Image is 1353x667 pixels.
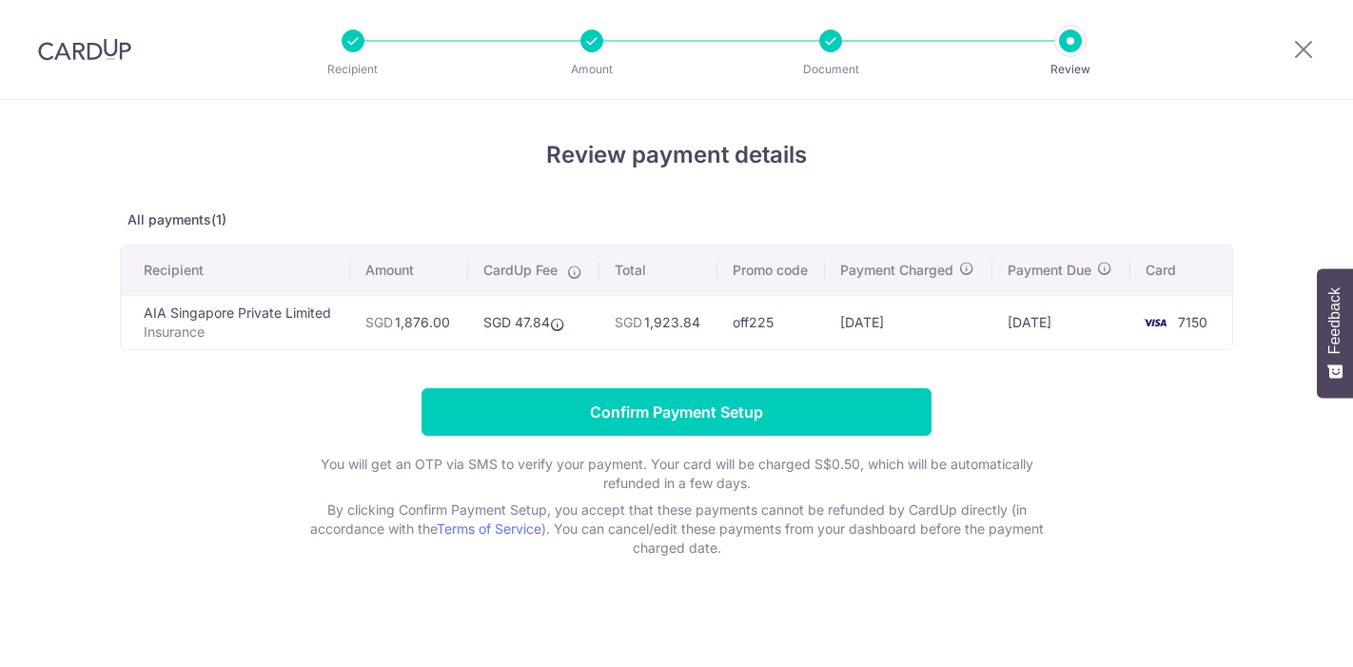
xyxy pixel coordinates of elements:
td: 1,923.84 [599,295,717,349]
th: Recipient [121,245,350,295]
span: Payment Due [1008,261,1091,280]
button: Feedback - Show survey [1317,268,1353,398]
p: You will get an OTP via SMS to verify your payment. Your card will be charged S$0.50, which will ... [296,455,1057,493]
td: AIA Singapore Private Limited [121,295,350,349]
th: Promo code [717,245,825,295]
span: SGD [365,314,393,330]
p: Recipient [283,60,423,79]
h4: Review payment details [120,138,1233,172]
img: CardUp [38,38,131,61]
th: Total [599,245,717,295]
td: [DATE] [992,295,1130,349]
span: CardUp Fee [483,261,558,280]
span: Feedback [1326,287,1343,354]
span: Payment Charged [840,261,953,280]
p: By clicking Confirm Payment Setup, you accept that these payments cannot be refunded by CardUp di... [296,500,1057,558]
iframe: Opens a widget where you can find more information [1231,610,1334,657]
a: Terms of Service [437,520,541,537]
p: All payments(1) [120,210,1233,229]
td: SGD 47.84 [468,295,599,349]
td: 1,876.00 [350,295,467,349]
span: 7150 [1178,314,1207,330]
img: <span class="translation_missing" title="translation missing: en.account_steps.new_confirm_form.b... [1136,311,1174,334]
p: Insurance [144,323,335,342]
th: Amount [350,245,467,295]
p: Review [1000,60,1141,79]
p: Amount [521,60,662,79]
th: Card [1130,245,1232,295]
input: Confirm Payment Setup [422,388,931,436]
span: SGD [615,314,642,330]
td: [DATE] [825,295,992,349]
td: off225 [717,295,825,349]
p: Document [760,60,901,79]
